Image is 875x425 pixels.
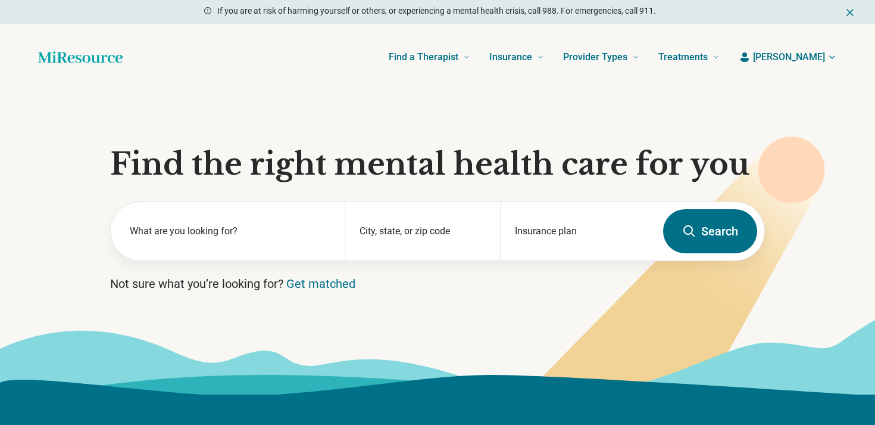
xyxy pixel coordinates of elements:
[286,277,355,291] a: Get matched
[217,5,656,17] p: If you are at risk of harming yourself or others, or experiencing a mental health crisis, call 98...
[658,49,708,66] span: Treatments
[389,49,458,66] span: Find a Therapist
[38,45,123,69] a: Home page
[663,209,757,253] button: Search
[658,33,720,81] a: Treatments
[130,224,330,238] label: What are you looking for?
[844,5,856,19] button: Dismiss
[489,49,532,66] span: Insurance
[739,50,837,64] button: [PERSON_NAME]
[563,49,627,66] span: Provider Types
[563,33,639,81] a: Provider Types
[753,50,825,64] span: [PERSON_NAME]
[489,33,544,81] a: Insurance
[110,275,765,292] p: Not sure what you’re looking for?
[389,33,470,81] a: Find a Therapist
[110,147,765,182] h1: Find the right mental health care for you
